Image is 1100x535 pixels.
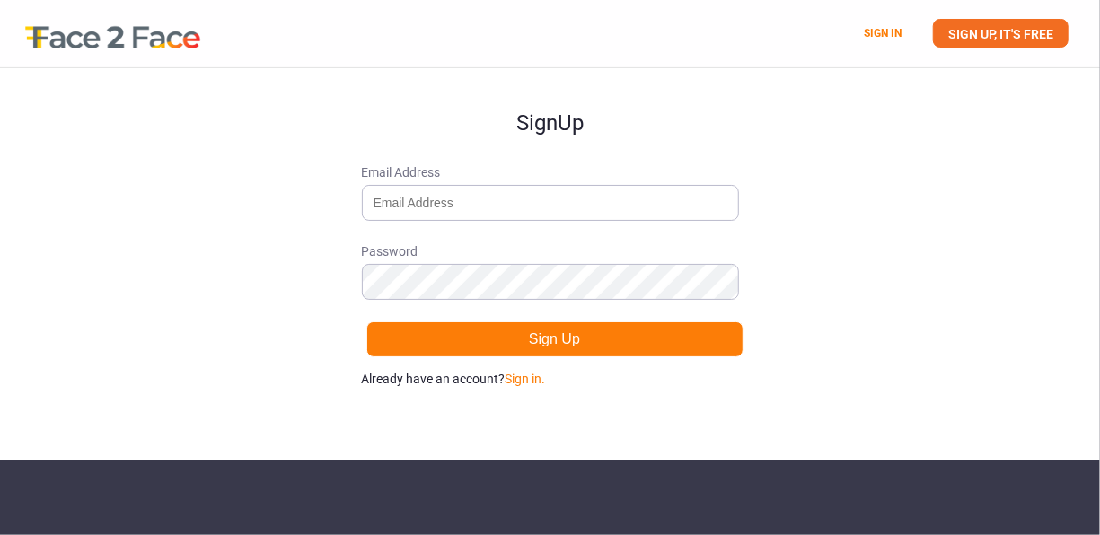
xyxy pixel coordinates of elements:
a: SIGN IN [864,27,902,39]
button: Sign Up [366,321,744,357]
h1: Sign Up [362,68,739,135]
span: Email Address [362,163,739,181]
input: Password [362,264,739,300]
input: Email Address [362,185,739,221]
a: Sign in. [506,372,546,386]
a: SIGN UP, IT'S FREE [933,19,1069,48]
span: Password [362,242,739,260]
p: Already have an account? [362,370,739,388]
